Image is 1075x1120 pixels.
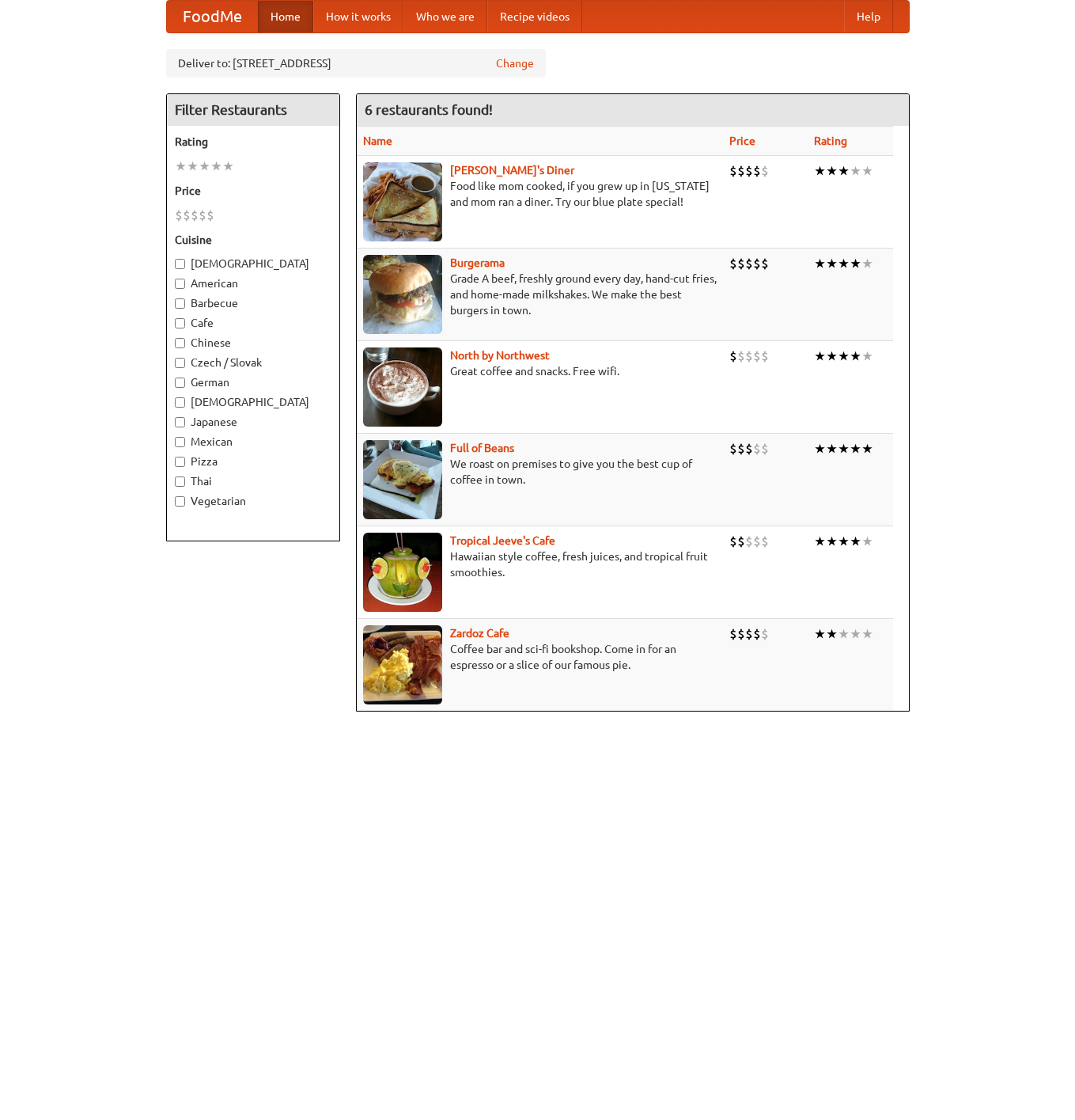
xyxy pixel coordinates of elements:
[761,347,769,365] li: $
[175,493,331,509] label: Vegetarian
[363,440,442,519] img: beans.jpg
[838,347,850,365] li: ★
[761,255,769,272] li: $
[175,457,185,467] input: Pizza
[258,1,313,32] a: Home
[737,625,745,643] li: $
[861,162,873,180] li: ★
[850,162,861,180] li: ★
[450,164,574,177] a: [PERSON_NAME]'s Diner
[826,440,838,457] li: ★
[745,625,753,643] li: $
[814,255,826,272] li: ★
[450,534,555,547] a: Tropical Jeeve's Cafe
[183,207,191,224] li: $
[838,162,850,180] li: ★
[737,533,745,550] li: $
[175,414,331,430] label: Japanese
[175,476,185,487] input: Thai
[450,442,514,454] b: Full of Beans
[729,162,737,180] li: $
[175,437,185,447] input: Mexican
[861,440,873,457] li: ★
[850,440,861,457] li: ★
[175,183,331,199] h5: Price
[753,347,761,365] li: $
[850,255,861,272] li: ★
[814,347,826,365] li: ★
[826,347,838,365] li: ★
[175,256,331,271] label: [DEMOGRAPHIC_DATA]
[175,207,183,224] li: $
[729,440,737,457] li: $
[745,255,753,272] li: $
[175,394,331,410] label: [DEMOGRAPHIC_DATA]
[826,162,838,180] li: ★
[175,496,185,507] input: Vegetarian
[363,363,717,379] p: Great coffee and snacks. Free wifi.
[496,55,534,71] a: Change
[175,295,331,311] label: Barbecue
[861,625,873,643] li: ★
[175,232,331,248] h5: Cuisine
[191,207,199,224] li: $
[838,625,850,643] li: ★
[850,625,861,643] li: ★
[814,625,826,643] li: ★
[761,162,769,180] li: $
[175,397,185,408] input: [DEMOGRAPHIC_DATA]
[861,347,873,365] li: ★
[175,374,331,390] label: German
[838,533,850,550] li: ★
[363,625,442,704] img: zardoz.jpg
[753,533,761,550] li: $
[850,533,861,550] li: ★
[175,434,331,450] label: Mexican
[363,178,717,210] p: Food like mom cooked, if you grew up in [US_STATE] and mom ran a diner. Try our blue plate special!
[450,349,550,362] a: North by Northwest
[814,135,847,147] a: Rating
[175,318,185,328] input: Cafe
[761,625,769,643] li: $
[175,335,331,351] label: Chinese
[450,627,509,640] b: Zardoz Cafe
[175,275,331,291] label: American
[175,378,185,388] input: German
[166,49,546,78] div: Deliver to: [STREET_ADDRESS]
[363,641,717,673] p: Coffee bar and sci-fi bookshop. Come in for an espresso or a slice of our famous pie.
[175,259,185,269] input: [DEMOGRAPHIC_DATA]
[729,255,737,272] li: $
[175,355,331,370] label: Czech / Slovak
[199,158,210,175] li: ★
[737,347,745,365] li: $
[861,255,873,272] li: ★
[175,298,185,309] input: Barbecue
[175,417,185,427] input: Japanese
[844,1,893,32] a: Help
[729,135,755,147] a: Price
[826,533,838,550] li: ★
[222,158,234,175] li: ★
[814,440,826,457] li: ★
[313,1,403,32] a: How it works
[210,158,222,175] li: ★
[753,440,761,457] li: $
[729,625,737,643] li: $
[753,255,761,272] li: $
[365,102,493,117] ng-pluralize: 6 restaurants found!
[167,1,258,32] a: FoodMe
[363,271,717,318] p: Grade A beef, freshly ground every day, hand-cut fries, and home-made milkshakes. We make the bes...
[175,134,331,150] h5: Rating
[861,533,873,550] li: ★
[363,549,717,580] p: Hawaiian style coffee, fresh juices, and tropical fruit smoothies.
[363,347,442,427] img: north.jpg
[175,315,331,331] label: Cafe
[175,454,331,469] label: Pizza
[745,347,753,365] li: $
[753,625,761,643] li: $
[737,162,745,180] li: $
[403,1,487,32] a: Who we are
[838,440,850,457] li: ★
[487,1,582,32] a: Recipe videos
